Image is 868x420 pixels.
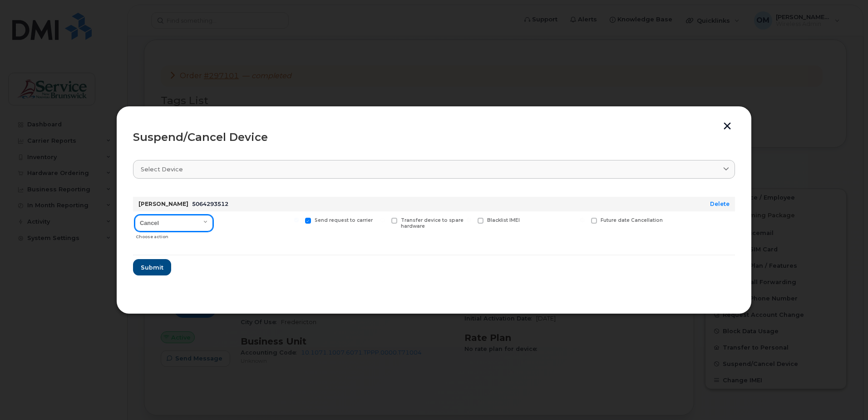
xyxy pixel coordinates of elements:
[141,263,163,272] span: Submit
[141,165,183,174] span: Select device
[192,200,228,207] span: 5064293512
[136,230,213,240] div: Choose action
[467,218,471,222] input: Blacklist IMEI
[133,259,171,275] button: Submit
[710,200,730,207] a: Delete
[380,218,385,222] input: Transfer device to spare hardware
[401,217,464,229] span: Transfer device to spare hardware
[601,217,663,223] span: Future date Cancellation
[294,218,299,222] input: Send request to carrier
[315,217,373,223] span: Send request to carrier
[133,132,735,143] div: Suspend/Cancel Device
[133,160,735,179] a: Select device
[487,217,520,223] span: Blacklist IMEI
[580,218,585,222] input: Future date Cancellation
[138,200,188,207] strong: [PERSON_NAME]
